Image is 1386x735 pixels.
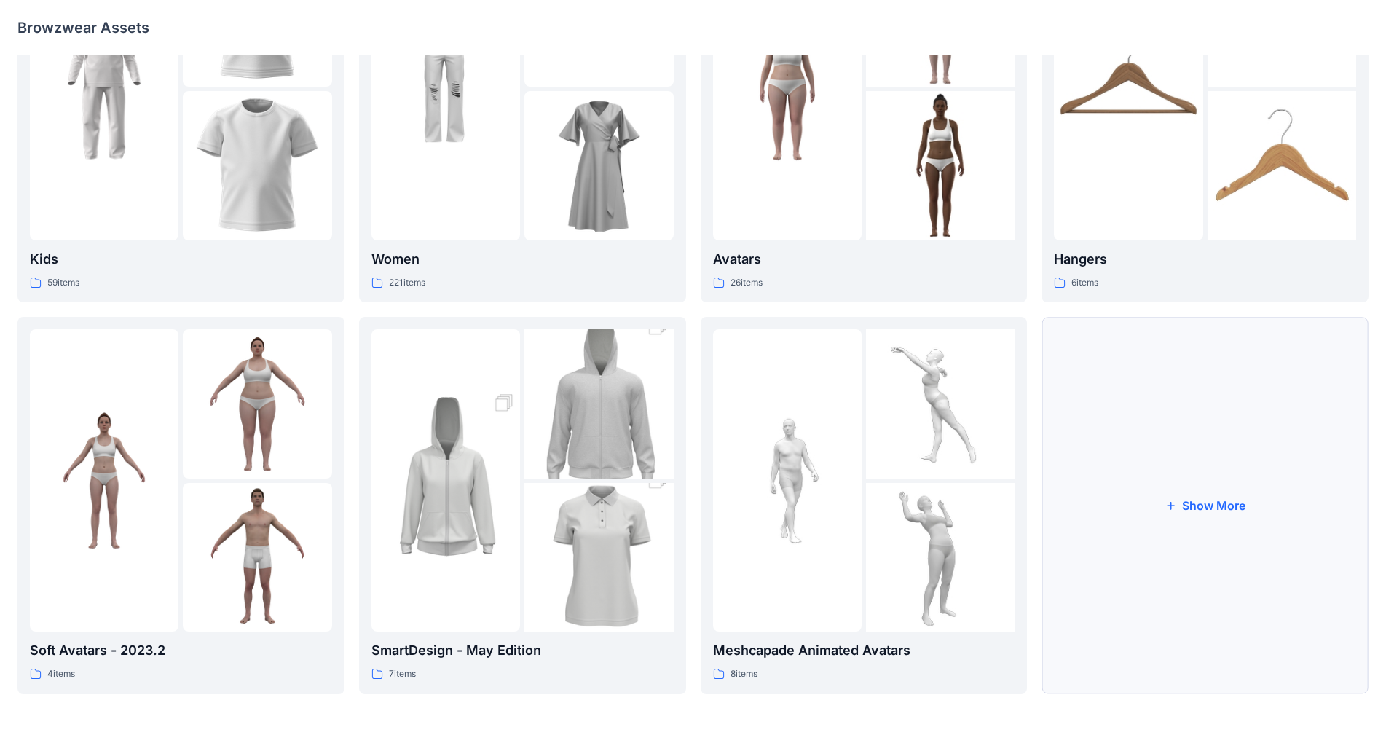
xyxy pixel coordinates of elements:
[731,667,757,682] p: 8 items
[389,275,425,291] p: 221 items
[1054,15,1202,163] img: folder 1
[1054,249,1356,270] p: Hangers
[371,249,674,270] p: Women
[731,275,763,291] p: 26 items
[371,369,520,592] img: folder 1
[701,317,1028,693] a: folder 1folder 2folder 3Meshcapade Animated Avatars8items
[371,15,520,163] img: folder 1
[183,91,331,240] img: folder 3
[359,317,686,693] a: folder 1folder 2folder 3SmartDesign - May Edition7items
[183,329,331,478] img: folder 2
[866,483,1015,632] img: folder 3
[524,446,673,669] img: folder 3
[17,17,149,38] p: Browzwear Assets
[47,275,79,291] p: 59 items
[47,667,75,682] p: 4 items
[713,249,1015,270] p: Avatars
[371,640,674,661] p: SmartDesign - May Edition
[389,667,416,682] p: 7 items
[866,329,1015,478] img: folder 2
[713,15,862,163] img: folder 1
[30,406,178,554] img: folder 1
[866,91,1015,240] img: folder 3
[30,640,332,661] p: Soft Avatars - 2023.2
[713,640,1015,661] p: Meshcapade Animated Avatars
[183,483,331,632] img: folder 3
[30,249,332,270] p: Kids
[1042,317,1369,693] button: Show More
[1208,91,1356,240] img: folder 3
[30,15,178,163] img: folder 1
[1071,275,1098,291] p: 6 items
[713,406,862,554] img: folder 1
[524,91,673,240] img: folder 3
[17,317,344,693] a: folder 1folder 2folder 3Soft Avatars - 2023.24items
[524,292,673,516] img: folder 2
